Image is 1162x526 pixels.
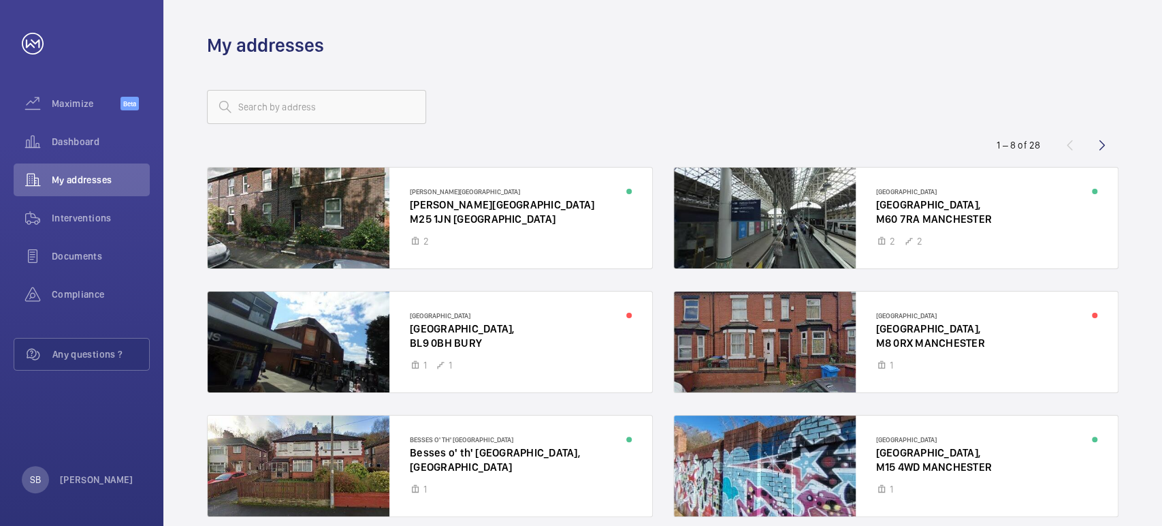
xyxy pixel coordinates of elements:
[52,97,120,110] span: Maximize
[30,473,41,486] p: SB
[52,135,150,149] span: Dashboard
[52,288,150,301] span: Compliance
[997,138,1040,152] div: 1 – 8 of 28
[52,347,149,361] span: Any questions ?
[207,90,426,124] input: Search by address
[120,97,139,110] span: Beta
[52,249,150,263] span: Documents
[52,173,150,187] span: My addresses
[207,33,324,58] h1: My addresses
[52,211,150,225] span: Interventions
[60,473,133,486] p: [PERSON_NAME]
